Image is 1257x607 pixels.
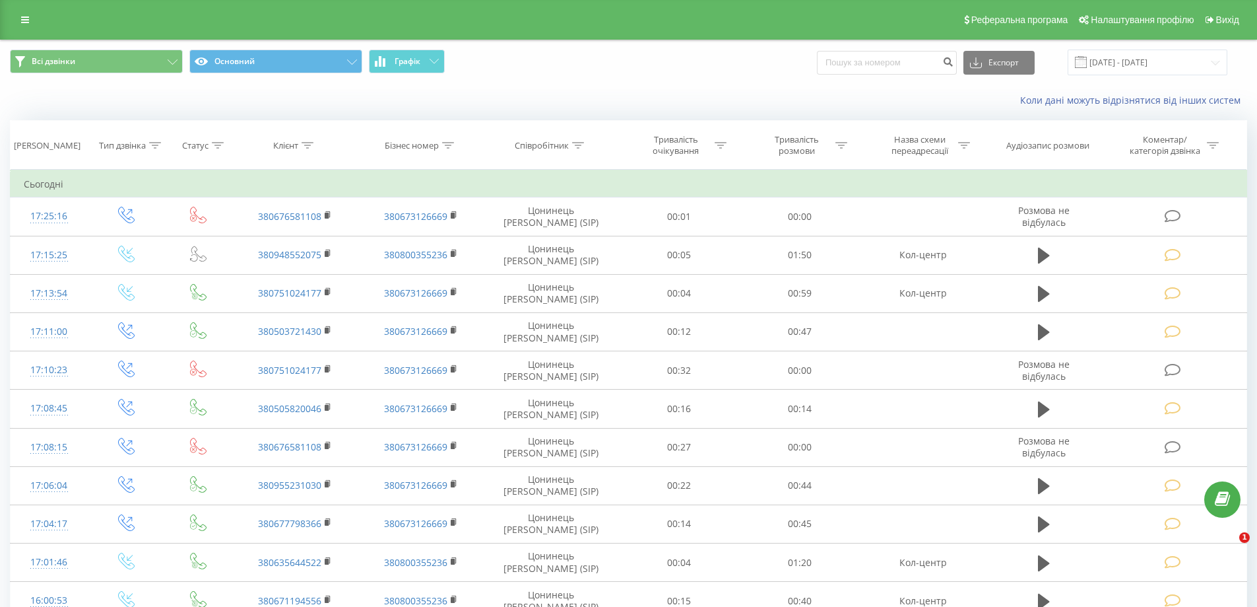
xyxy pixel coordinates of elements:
[384,210,447,223] a: 380673126669
[740,312,860,351] td: 00:47
[384,517,447,530] a: 380673126669
[258,364,321,376] a: 380751024177
[182,140,209,151] div: Статус
[515,140,569,151] div: Співробітник
[484,312,619,351] td: Цонинець [PERSON_NAME] (SIP)
[384,248,447,261] a: 380800355236
[258,248,321,261] a: 380948552075
[189,50,362,73] button: Основний
[24,319,75,345] div: 17:11:00
[619,505,740,543] td: 00:14
[11,171,1247,197] td: Сьогодні
[32,56,75,67] span: Всі дзвінки
[971,15,1068,25] span: Реферальна програма
[258,402,321,415] a: 380505820046
[384,479,447,491] a: 380673126669
[619,544,740,582] td: 00:04
[1006,140,1089,151] div: Аудіозапис розмови
[24,511,75,537] div: 17:04:17
[24,281,75,306] div: 17:13:54
[384,556,447,569] a: 380800355236
[369,50,445,73] button: Графік
[24,396,75,421] div: 17:08:45
[1018,435,1070,459] span: Розмова не відбулась
[619,390,740,428] td: 00:16
[740,236,860,274] td: 01:50
[14,140,81,151] div: [PERSON_NAME]
[484,544,619,582] td: Цонинець [PERSON_NAME] (SIP)
[1239,532,1250,543] span: 1
[1212,532,1244,564] iframe: Intercom live chat
[385,140,439,151] div: Бізнес номер
[484,236,619,274] td: Цонинець [PERSON_NAME] (SIP)
[740,390,860,428] td: 00:14
[258,479,321,491] a: 380955231030
[619,274,740,312] td: 00:04
[484,428,619,466] td: Цонинець [PERSON_NAME] (SIP)
[619,466,740,505] td: 00:22
[258,325,321,338] a: 380503721430
[24,550,75,575] div: 17:01:46
[1216,15,1239,25] span: Вихід
[384,287,447,299] a: 380673126669
[1126,134,1204,157] div: Коментар/категорія дзвінка
[641,134,711,157] div: Тривалість очікування
[384,441,447,453] a: 380673126669
[884,134,955,157] div: Назва схеми переадресації
[258,594,321,607] a: 380671194556
[258,210,321,223] a: 380676581108
[619,428,740,466] td: 00:27
[484,505,619,543] td: Цонинець [PERSON_NAME] (SIP)
[258,517,321,530] a: 380677798366
[619,351,740,390] td: 00:32
[258,287,321,299] a: 380751024177
[1091,15,1194,25] span: Налаштування профілю
[740,197,860,236] td: 00:00
[99,140,146,151] div: Тип дзвінка
[860,236,985,274] td: Кол-центр
[24,357,75,383] div: 17:10:23
[740,544,860,582] td: 01:20
[860,544,985,582] td: Кол-центр
[484,351,619,390] td: Цонинець [PERSON_NAME] (SIP)
[384,364,447,376] a: 380673126669
[384,402,447,415] a: 380673126669
[484,390,619,428] td: Цонинець [PERSON_NAME] (SIP)
[619,197,740,236] td: 00:01
[384,325,447,338] a: 380673126669
[258,441,321,453] a: 380676581108
[258,556,321,569] a: 380635644522
[484,274,619,312] td: Цонинець [PERSON_NAME] (SIP)
[963,51,1035,75] button: Експорт
[619,312,740,351] td: 00:12
[24,473,75,499] div: 17:06:04
[761,134,832,157] div: Тривалість розмови
[273,140,298,151] div: Клієнт
[1018,204,1070,229] span: Розмова не відбулась
[395,57,420,66] span: Графік
[740,274,860,312] td: 00:59
[384,594,447,607] a: 380800355236
[817,51,957,75] input: Пошук за номером
[10,50,183,73] button: Всі дзвінки
[484,466,619,505] td: Цонинець [PERSON_NAME] (SIP)
[619,236,740,274] td: 00:05
[24,203,75,229] div: 17:25:16
[24,435,75,460] div: 17:08:15
[484,197,619,236] td: Цонинець [PERSON_NAME] (SIP)
[740,505,860,543] td: 00:45
[740,428,860,466] td: 00:00
[740,351,860,390] td: 00:00
[740,466,860,505] td: 00:44
[860,274,985,312] td: Кол-центр
[1018,358,1070,382] span: Розмова не відбулась
[24,242,75,268] div: 17:15:25
[1020,94,1247,106] a: Коли дані можуть відрізнятися вiд інших систем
